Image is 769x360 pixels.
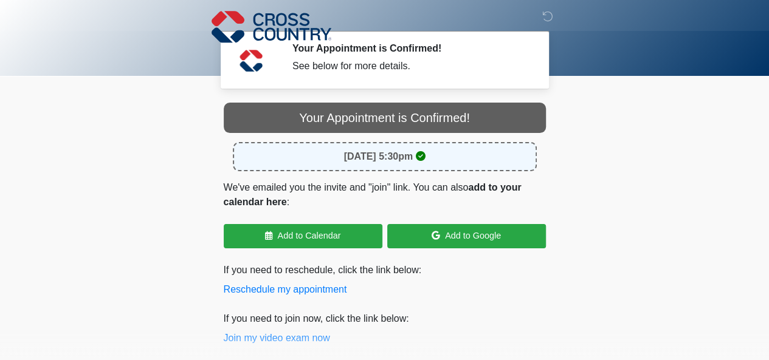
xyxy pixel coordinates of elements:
a: Add to Calendar [224,224,382,248]
button: Join my video exam now [224,331,330,345]
strong: [DATE] 5:30pm [344,151,413,161]
img: Cross Country Logo [212,9,332,44]
div: See below for more details. [292,59,528,73]
img: Agent Avatar [233,42,269,79]
p: We've emailed you the invite and "join" link. You can also : [224,180,546,209]
button: Reschedule my appointment [224,282,347,297]
div: Your Appointment is Confirmed! [224,103,546,133]
p: If you need to reschedule, click the link below: [224,263,546,297]
a: Add to Google [387,224,546,248]
p: If you need to join now, click the link below: [224,311,546,345]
